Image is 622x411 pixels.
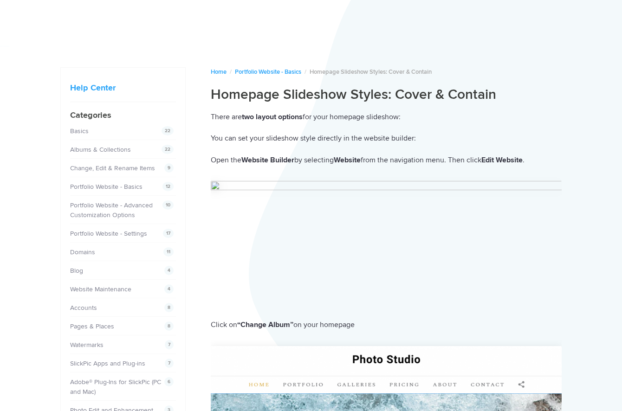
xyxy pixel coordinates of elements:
strong: two layout options [242,112,303,122]
span: 6 [164,377,174,386]
span: 22 [162,145,174,154]
strong: Edit Website [481,155,523,165]
span: 9 [164,163,174,173]
a: Domains [70,248,95,256]
strong: Website [334,155,361,165]
a: Portfolio Website - Advanced Customization Options [70,201,153,219]
a: Change, Edit & Rename Items [70,164,155,172]
span: 10 [162,200,174,210]
a: Website Maintenance [70,285,131,293]
a: Home [211,68,227,76]
span: 11 [163,247,174,257]
p: There are for your homepage slideshow: [211,111,562,123]
span: 8 [164,303,174,312]
a: Portfolio Website - Basics [70,183,143,191]
a: Adobe® Plug-Ins for SlickPic (PC and Mac) [70,378,161,396]
span: / [305,68,306,76]
span: 7 [165,359,174,368]
a: Blog [70,267,83,275]
span: 7 [165,340,174,349]
span: / [230,68,232,76]
h4: Categories [70,109,176,122]
strong: “Change Album” [237,320,293,329]
p: You can set your slideshow style directly in the website builder: [211,132,562,145]
a: Help Center [70,83,116,93]
span: 17 [163,229,174,238]
h1: Homepage Slideshow Styles: Cover & Contain [211,86,562,103]
a: Portfolio Website - Basics [235,68,301,76]
a: Accounts [70,304,97,312]
a: Portfolio Website - Settings [70,230,147,238]
span: 4 [164,266,174,275]
a: SlickPic Apps and Plug-ins [70,360,145,367]
a: Albums & Collections [70,146,131,154]
a: Basics [70,127,89,135]
span: 8 [164,321,174,331]
strong: Website Builder [241,155,294,165]
p: Click on on your homepage [211,319,562,331]
p: Open the by selecting from the navigation menu. Then click . [211,154,562,167]
span: 4 [164,284,174,294]
span: 22 [162,126,174,135]
span: Homepage Slideshow Styles: Cover & Contain [310,68,432,76]
a: Watermarks [70,341,104,349]
span: 12 [162,182,174,191]
a: Pages & Places [70,322,114,330]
